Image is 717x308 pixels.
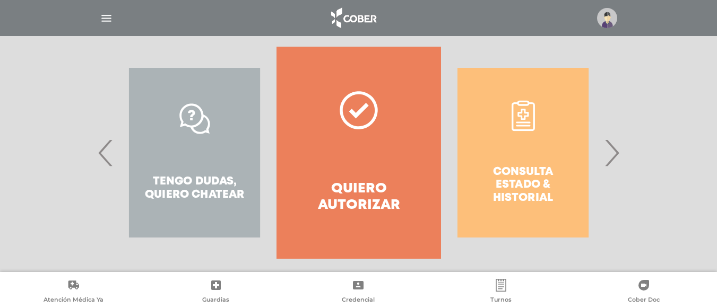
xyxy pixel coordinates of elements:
[202,296,229,305] span: Guardias
[430,279,573,306] a: Turnos
[44,296,103,305] span: Atención Médica Ya
[296,181,421,214] h4: Quiero autorizar
[628,296,660,305] span: Cober Doc
[490,296,512,305] span: Turnos
[2,279,145,306] a: Atención Médica Ya
[597,8,617,28] img: profile-placeholder.svg
[342,296,375,305] span: Credencial
[100,12,113,25] img: Cober_menu-lines-white.svg
[287,279,430,306] a: Credencial
[601,124,622,181] span: Next
[572,279,715,306] a: Cober Doc
[96,124,116,181] span: Previous
[277,47,440,259] a: Quiero autorizar
[145,279,288,306] a: Guardias
[325,5,381,31] img: logo_cober_home-white.png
